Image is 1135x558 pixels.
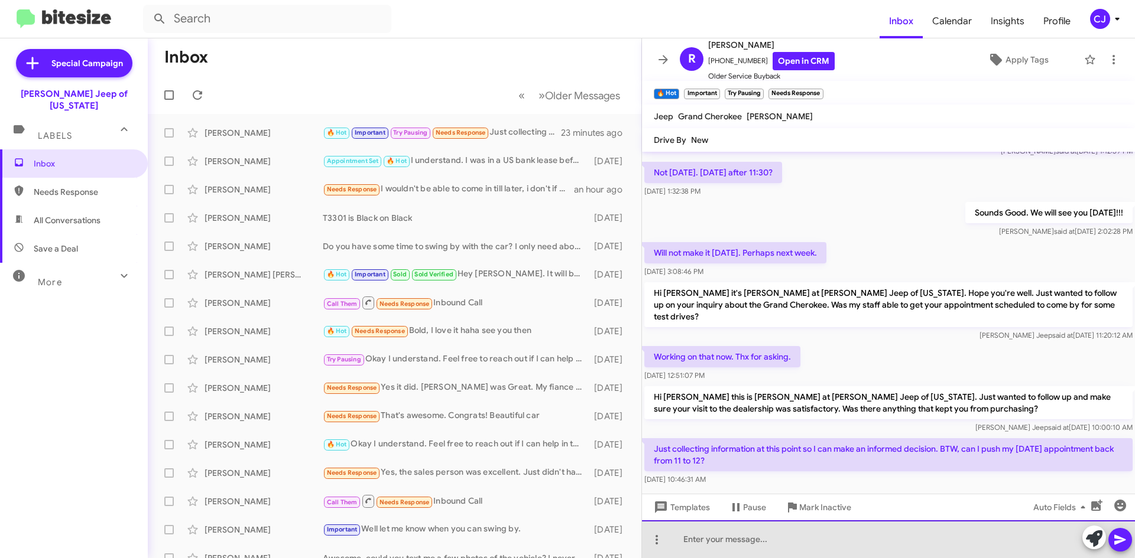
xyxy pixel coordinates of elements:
span: Sold [393,270,407,278]
span: said at [1052,331,1073,340]
span: Needs Response [380,300,430,308]
span: Needs Response [34,186,134,198]
small: Important [684,89,719,99]
div: Okay I understand. Feel free to reach out if I can help in the future!👍 [323,438,588,451]
div: [DATE] [588,524,632,536]
div: CJ [1090,9,1110,29]
p: Hi [PERSON_NAME] it's [PERSON_NAME] at [PERSON_NAME] Jeep of [US_STATE]. Hope you're well. Just w... [644,282,1133,327]
div: Yes it did. [PERSON_NAME] was Great. My fiance making final decision & she Not a quick buyer . We... [323,381,588,394]
span: [DATE] 1:32:38 PM [644,187,701,195]
button: Pause [719,497,776,518]
div: [PERSON_NAME] [205,410,323,422]
div: Hey [PERSON_NAME]. It will be paid off asap. Once your deal funds we overnight the payoff. Totall... [323,267,588,281]
span: Needs Response [327,469,377,477]
span: Labels [38,130,72,141]
p: Not [DATE]. [DATE] after 11:30? [644,162,782,183]
span: [PERSON_NAME] Jeep [DATE] 11:20:12 AM [980,331,1133,340]
div: [DATE] [588,354,632,366]
span: Important [355,270,385,278]
small: Needs Response [768,89,823,99]
span: said at [1054,227,1075,236]
span: Important [355,129,385,136]
span: [DATE] 3:08:46 PM [644,267,703,276]
span: said at [1048,423,1069,432]
div: [PERSON_NAME] [205,382,323,394]
p: Just collecting information at this point so I can make an informed decision. BTW, can I push my ... [644,438,1133,471]
button: Mark Inactive [776,497,861,518]
h1: Inbox [164,48,208,67]
div: [PERSON_NAME] [205,439,323,451]
div: Do you have some time to swing by with the car? I only need about 10-20 minutes to give you our b... [323,240,588,252]
span: Profile [1034,4,1080,38]
span: 🔥 Hot [327,270,347,278]
div: I wouldn't be able to come in till later, i don't if my brother explained my situation im trying ... [323,182,574,196]
p: Sounds Good. We will see you [DATE]!!! [965,202,1133,223]
div: [DATE] [588,212,632,224]
button: Apply Tags [957,49,1078,70]
span: Needs Response [355,327,405,335]
span: 🔥 Hot [387,157,407,165]
div: [DATE] [588,495,632,507]
span: Pause [743,497,766,518]
div: [PERSON_NAME] [205,212,323,224]
span: Mark Inactive [799,497,851,518]
div: [DATE] [588,240,632,252]
span: Drive By [654,135,686,145]
div: [PERSON_NAME] [205,495,323,507]
span: Call Them [327,300,358,308]
span: Auto Fields [1033,497,1090,518]
span: [PERSON_NAME] Jeep [DATE] 10:00:10 AM [975,423,1133,432]
button: CJ [1080,9,1122,29]
span: « [518,88,525,103]
div: [DATE] [588,155,632,167]
div: [DATE] [588,269,632,280]
span: 🔥 Hot [327,327,347,335]
div: [PERSON_NAME] [205,524,323,536]
span: [PERSON_NAME] [747,111,813,122]
span: Call Them [327,498,358,506]
div: [PERSON_NAME] [205,184,323,195]
div: [PERSON_NAME] [205,354,323,366]
div: Yes, the sales person was excellent. Just didn't have the right car. [323,466,588,479]
span: All Conversations [34,214,100,226]
button: Next [531,83,627,107]
div: [DATE] [588,410,632,422]
a: Calendar [923,4,981,38]
button: Auto Fields [1024,497,1100,518]
a: Open in CRM [773,52,835,70]
div: [DATE] [588,439,632,451]
span: Insights [981,4,1034,38]
span: Try Pausing [393,129,427,136]
span: Templates [651,497,710,518]
span: Special Campaign [51,57,123,69]
div: [PERSON_NAME] [205,240,323,252]
button: Templates [642,497,719,518]
button: Previous [511,83,532,107]
div: an hour ago [574,184,632,195]
span: Try Pausing [327,355,361,363]
p: Will not make it [DATE]. Perhaps next week. [644,242,826,263]
span: Needs Response [380,498,430,506]
a: Inbox [880,4,923,38]
span: New [691,135,708,145]
span: Grand Cherokee [678,111,742,122]
span: Save a Deal [34,243,78,254]
div: Okay I understand. Feel free to reach out if I can help in the future!👍 [323,353,588,366]
div: [DATE] [588,325,632,337]
span: R [688,50,696,68]
span: More [38,277,62,288]
span: [DATE] 10:46:31 AM [644,475,706,484]
span: Apply Tags [1006,49,1049,70]
div: [PERSON_NAME] [205,297,323,309]
span: Sold Verified [414,270,453,278]
small: Try Pausing [725,89,764,99]
span: Older Messages [545,89,620,102]
span: [PERSON_NAME] [DATE] 2:02:28 PM [999,227,1133,236]
span: Needs Response [327,185,377,193]
p: Working on that now. Thx for asking. [644,346,800,367]
span: Jeep [654,111,673,122]
span: Appointment Set [327,157,379,165]
div: Bold, I love it haha see you then [323,324,588,338]
div: T3301 is Black on Black [323,212,588,224]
